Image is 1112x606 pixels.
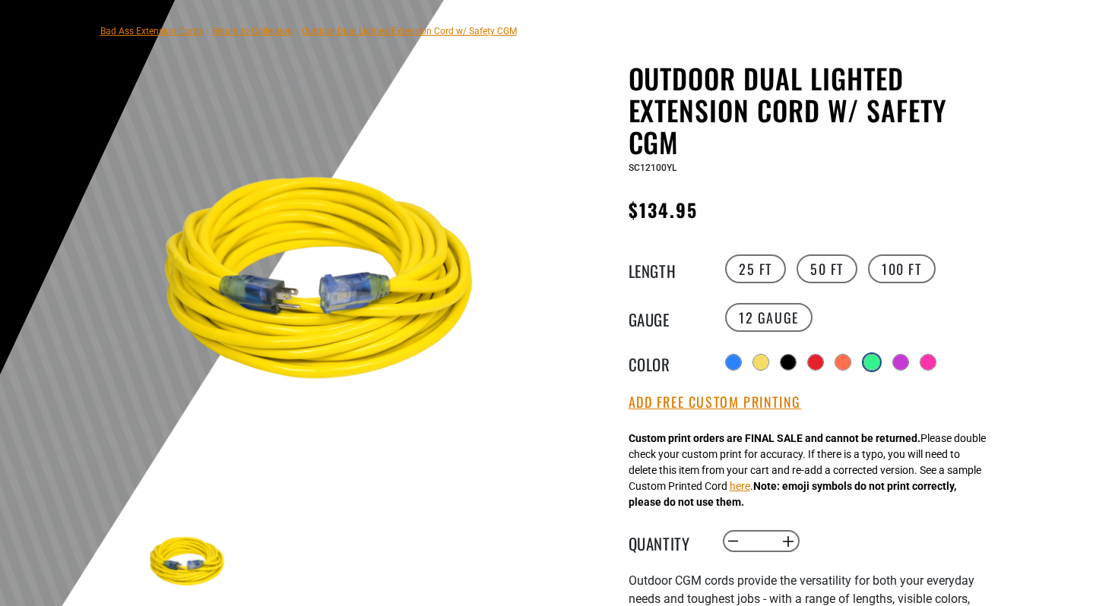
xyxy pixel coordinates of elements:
[100,21,517,39] nav: breadcrumbs
[629,432,920,444] strong: Custom print orders are FINAL SALE and cannot be returned.
[730,478,750,494] button: here
[302,26,517,36] span: Outdoor Dual Lighted Extension Cord w/ Safety CGM
[797,254,857,283] label: 50 FT
[629,532,705,551] label: Quantity
[725,303,813,332] label: 12 Gauge
[629,163,676,173] span: SC12100YL
[629,394,801,411] button: Add Free Custom Printing
[629,431,986,510] div: Please double check your custom print for accuracy. If there is a typo, you will need to delete t...
[206,26,209,36] span: ›
[212,26,293,36] a: Return to Collection
[100,26,203,36] a: Bad Ass Extension Cords
[629,308,705,327] legend: Gauge
[145,101,512,467] img: Yellow
[629,259,705,279] legend: Length
[725,254,786,283] label: 25 FT
[868,254,936,283] label: 100 FT
[629,352,705,372] legend: Color
[296,26,299,36] span: ›
[629,480,956,508] strong: Note: emoji symbols do not print correctly, please do not use them.
[629,196,699,223] span: $134.95
[629,62,1001,158] h1: Outdoor Dual Lighted Extension Cord w/ Safety CGM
